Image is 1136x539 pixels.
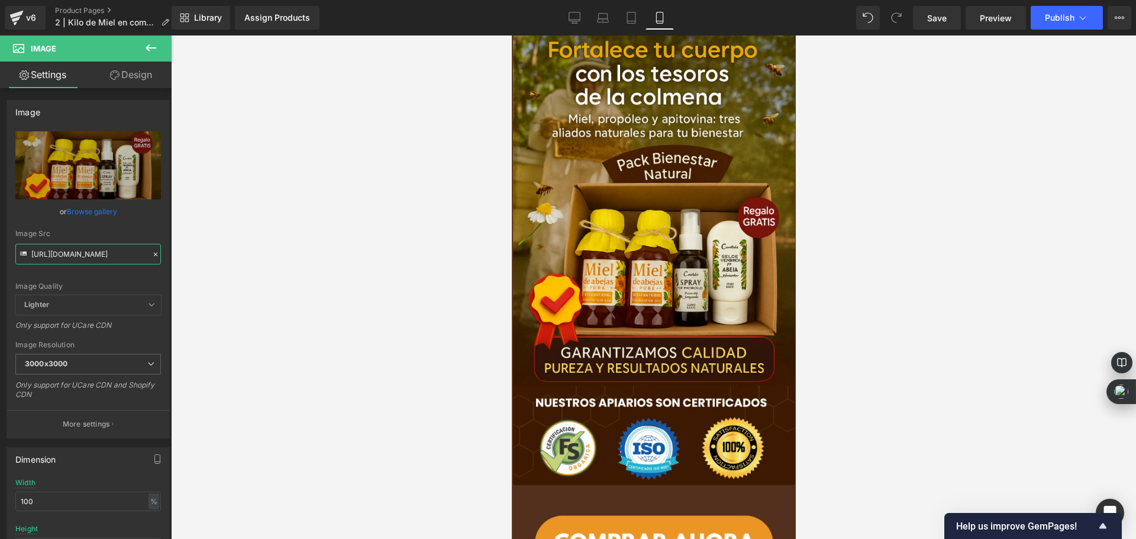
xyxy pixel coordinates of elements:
[560,6,589,30] a: Desktop
[617,6,646,30] a: Tablet
[15,525,38,533] div: Height
[55,6,179,15] a: Product Pages
[172,6,230,30] a: New Library
[55,18,156,27] span: 2 | Kilo de Miel en combos
[956,519,1110,533] button: Show survey - Help us improve GemPages!
[7,410,169,438] button: More settings
[1096,499,1124,527] div: Open Intercom Messenger
[67,201,117,222] a: Browse gallery
[15,479,35,487] div: Width
[885,6,908,30] button: Redo
[856,6,880,30] button: Undo
[15,101,40,117] div: Image
[589,6,617,30] a: Laptop
[956,521,1096,532] span: Help us improve GemPages!
[15,244,161,264] input: Link
[646,6,674,30] a: Mobile
[31,44,56,53] span: Image
[149,493,159,509] div: %
[15,230,161,238] div: Image Src
[63,419,110,430] p: More settings
[15,341,161,349] div: Image Resolution
[927,12,947,24] span: Save
[88,62,174,88] a: Design
[24,300,49,309] b: Lighter
[1108,6,1131,30] button: More
[15,492,161,511] input: auto
[966,6,1026,30] a: Preview
[1045,13,1074,22] span: Publish
[15,448,56,464] div: Dimension
[15,282,161,291] div: Image Quality
[5,6,46,30] a: v6
[25,359,67,368] b: 3000x3000
[244,13,310,22] div: Assign Products
[194,12,222,23] span: Library
[15,321,161,338] div: Only support for UCare CDN
[15,380,161,407] div: Only support for UCare CDN and Shopify CDN
[15,205,161,218] div: or
[980,12,1012,24] span: Preview
[24,10,38,25] div: v6
[1031,6,1103,30] button: Publish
